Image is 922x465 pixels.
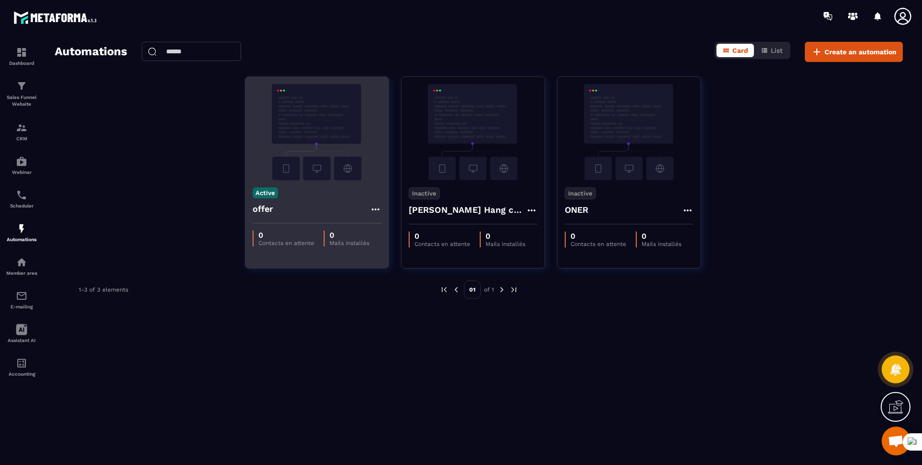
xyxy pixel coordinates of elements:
h4: ONER [565,203,589,217]
p: 1-3 of 3 elements [79,286,128,293]
a: Assistant AI [2,317,41,350]
p: Automations [2,237,41,242]
img: formation [16,80,27,92]
a: automationsautomationsWebinar [2,148,41,182]
img: automations [16,156,27,167]
img: accountant [16,357,27,369]
span: List [771,47,783,54]
a: emailemailE-mailing [2,283,41,317]
img: logo [13,9,100,26]
button: List [755,44,789,57]
img: automation-background [409,84,537,180]
p: E-mailing [2,304,41,309]
img: next [510,285,518,294]
span: Card [732,47,748,54]
img: formation [16,122,27,134]
a: accountantaccountantAccounting [2,350,41,384]
p: 0 [570,232,626,241]
p: Contacts en attente [258,240,314,246]
p: Contacts en attente [570,241,626,247]
p: Accounting [2,371,41,377]
p: Member area [2,270,41,276]
p: of 1 [484,286,494,294]
a: schedulerschedulerScheduler [2,182,41,216]
p: 0 [258,231,314,240]
p: Inactive [565,187,596,199]
p: CRM [2,136,41,141]
img: automations [16,223,27,234]
img: formation [16,47,27,58]
p: Mails installés [485,241,525,247]
img: prev [452,285,461,294]
img: prev [440,285,449,294]
a: formationformationDashboard [2,39,41,73]
p: Contacts en attente [414,241,470,247]
p: 0 [414,232,470,241]
p: 01 [464,281,481,299]
p: 0 [485,232,525,241]
a: formationformationSales Funnel Website [2,73,41,115]
button: Card [716,44,754,57]
p: 0 [329,231,369,240]
div: Mở cuộc trò chuyện [882,427,910,455]
img: automations [16,257,27,268]
p: Inactive [409,187,440,199]
img: automation-background [253,84,381,180]
p: 0 [642,232,681,241]
span: Create an automation [825,47,897,57]
p: Active [253,187,278,198]
p: Assistant AI [2,338,41,343]
img: next [497,285,506,294]
h4: [PERSON_NAME] Hang check [409,203,526,217]
img: scheduler [16,189,27,201]
button: Create an automation [805,42,903,62]
p: Mails installés [329,240,369,246]
p: Dashboard [2,61,41,66]
p: Scheduler [2,203,41,208]
p: Mails installés [642,241,681,247]
h4: offer [253,202,274,216]
p: Webinar [2,170,41,175]
a: formationformationCRM [2,115,41,148]
h2: Automations [55,42,127,62]
p: Sales Funnel Website [2,94,41,108]
a: automationsautomationsMember area [2,249,41,283]
img: automation-background [565,84,693,180]
a: automationsautomationsAutomations [2,216,41,249]
img: email [16,290,27,302]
